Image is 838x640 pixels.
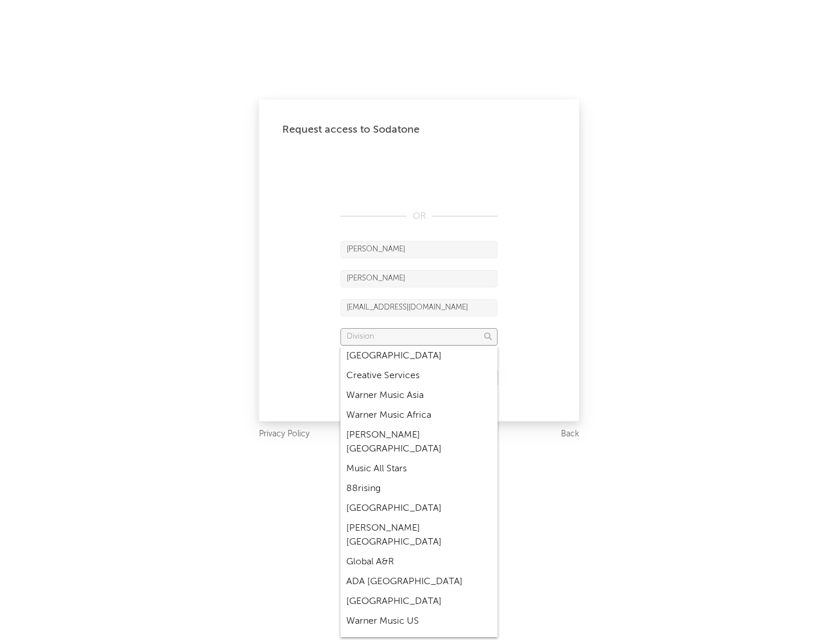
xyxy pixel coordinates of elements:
[340,366,498,386] div: Creative Services
[340,406,498,425] div: Warner Music Africa
[340,328,498,346] input: Division
[340,572,498,592] div: ADA [GEOGRAPHIC_DATA]
[259,427,310,442] a: Privacy Policy
[340,479,498,499] div: 88rising
[340,499,498,518] div: [GEOGRAPHIC_DATA]
[340,518,498,552] div: [PERSON_NAME] [GEOGRAPHIC_DATA]
[282,123,556,137] div: Request access to Sodatone
[561,427,579,442] a: Back
[340,299,498,317] input: Email
[340,241,498,258] input: First Name
[340,592,498,611] div: [GEOGRAPHIC_DATA]
[340,270,498,287] input: Last Name
[340,459,498,479] div: Music All Stars
[340,386,498,406] div: Warner Music Asia
[340,552,498,572] div: Global A&R
[340,425,498,459] div: [PERSON_NAME] [GEOGRAPHIC_DATA]
[340,209,498,223] div: OR
[340,346,498,366] div: [GEOGRAPHIC_DATA]
[340,611,498,631] div: Warner Music US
